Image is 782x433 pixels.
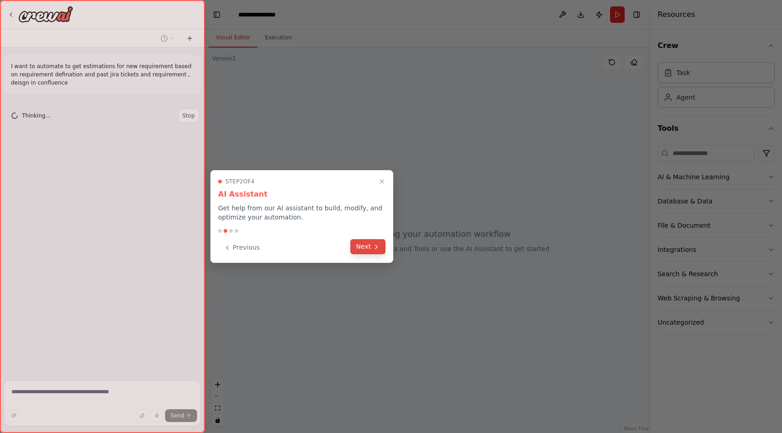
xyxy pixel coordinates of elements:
h3: AI Assistant [218,189,386,200]
p: Get help from our AI assistant to build, modify, and optimize your automation. [218,203,386,222]
button: Previous [218,240,265,255]
button: Hide left sidebar [210,8,223,21]
button: Next [350,239,386,254]
button: Close walkthrough [376,176,387,187]
span: Step 2 of 4 [225,178,255,185]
